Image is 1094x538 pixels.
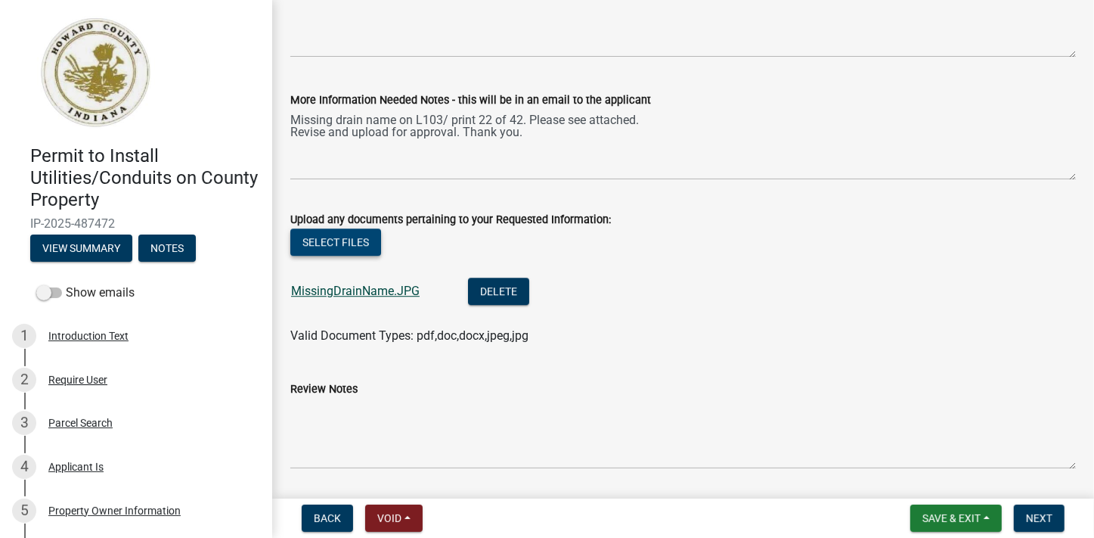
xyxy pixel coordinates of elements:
[48,375,107,385] div: Require User
[290,229,381,256] button: Select files
[12,455,36,479] div: 4
[30,235,132,262] button: View Summary
[48,418,113,428] div: Parcel Search
[48,505,181,516] div: Property Owner Information
[1026,512,1052,524] span: Next
[291,284,420,298] a: MissingDrainName.JPG
[910,505,1002,532] button: Save & Exit
[468,278,529,305] button: Delete
[290,328,528,343] span: Valid Document Types: pdf,doc,docx,jpeg,jpg
[314,512,341,524] span: Back
[12,324,36,348] div: 1
[365,505,423,532] button: Void
[290,384,358,395] label: Review Notes
[922,512,981,524] span: Save & Exit
[30,244,132,256] wm-modal-confirm: Summary
[138,244,196,256] wm-modal-confirm: Notes
[30,216,242,231] span: IP-2025-487472
[1014,505,1065,532] button: Next
[377,512,401,524] span: Void
[30,16,160,129] img: Howard County, Indiana
[12,499,36,523] div: 5
[290,95,651,106] label: More Information Needed Notes - this will be in an email to the applicant
[302,505,353,532] button: Back
[30,145,260,210] h4: Permit to Install Utilities/Conduits on County Property
[290,215,611,225] label: Upload any documents pertaining to your Requested Information:
[12,368,36,392] div: 2
[48,462,104,472] div: Applicant Is
[468,285,529,300] wm-modal-confirm: Delete Document
[138,235,196,262] button: Notes
[36,284,135,302] label: Show emails
[12,411,36,435] div: 3
[48,331,129,341] div: Introduction Text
